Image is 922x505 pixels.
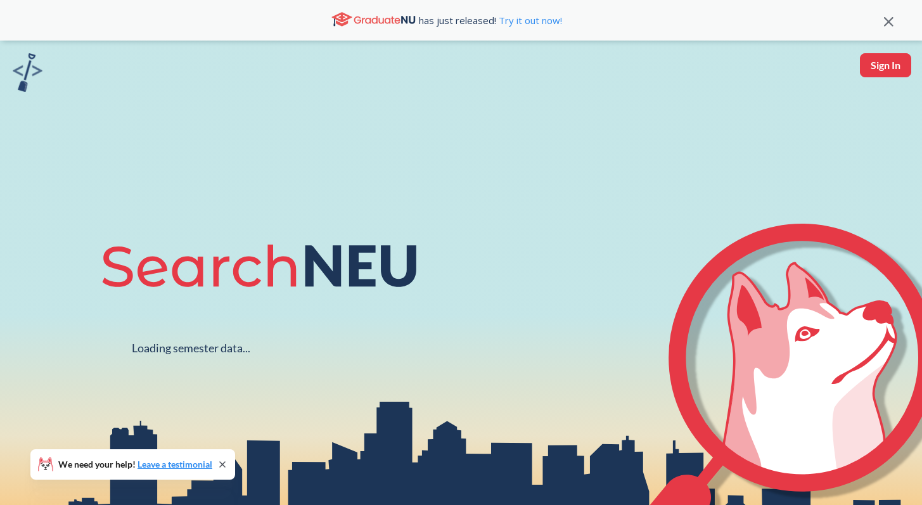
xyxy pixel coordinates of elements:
[860,53,911,77] button: Sign In
[138,459,212,470] a: Leave a testimonial
[132,341,250,355] div: Loading semester data...
[419,13,562,27] span: has just released!
[58,460,212,469] span: We need your help!
[496,14,562,27] a: Try it out now!
[13,53,42,92] img: sandbox logo
[13,53,42,96] a: sandbox logo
